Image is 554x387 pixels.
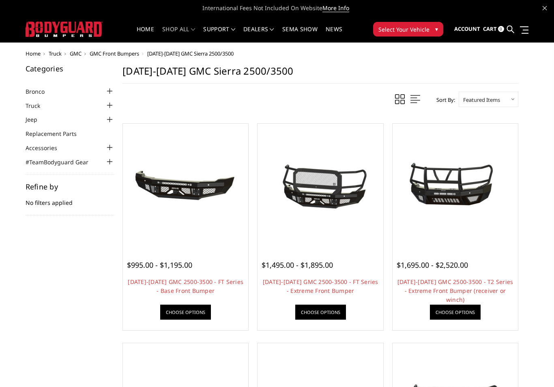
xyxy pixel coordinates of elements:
[26,144,67,152] a: Accessories
[26,101,50,110] a: Truck
[373,22,443,37] button: Select Your Vehicle
[26,158,99,166] a: #TeamBodyguard Gear
[26,87,55,96] a: Bronco
[26,183,115,190] h5: Refine by
[128,278,243,295] a: [DATE]-[DATE] GMC 2500-3500 - FT Series - Base Front Bumper
[395,126,516,247] a: 2024-2026 GMC 2500-3500 - T2 Series - Extreme Front Bumper (receiver or winch) 2024-2026 GMC 2500...
[26,183,115,215] div: No filters applied
[26,50,41,57] a: Home
[322,4,349,12] a: More Info
[378,25,429,34] span: Select Your Vehicle
[260,126,381,247] a: 2024-2026 GMC 2500-3500 - FT Series - Extreme Front Bumper 2024-2026 GMC 2500-3500 - FT Series - ...
[263,278,378,295] a: [DATE]-[DATE] GMC 2500-3500 - FT Series - Extreme Front Bumper
[454,18,480,40] a: Account
[147,50,234,57] span: [DATE]-[DATE] GMC Sierra 2500/3500
[326,26,342,42] a: News
[137,26,154,42] a: Home
[243,26,274,42] a: Dealers
[282,26,318,42] a: SEMA Show
[90,50,139,57] a: GMC Front Bumpers
[70,50,82,57] a: GMC
[49,50,62,57] a: Truck
[162,26,195,42] a: shop all
[397,278,513,303] a: [DATE]-[DATE] GMC 2500-3500 - T2 Series - Extreme Front Bumper (receiver or winch)
[432,94,455,106] label: Sort By:
[26,21,103,37] img: BODYGUARD BUMPERS
[26,65,115,72] h5: Categories
[435,25,438,33] span: ▾
[454,25,480,32] span: Account
[122,65,518,84] h1: [DATE]-[DATE] GMC Sierra 2500/3500
[125,126,246,247] a: 2024-2025 GMC 2500-3500 - FT Series - Base Front Bumper 2024-2025 GMC 2500-3500 - FT Series - Bas...
[26,129,87,138] a: Replacement Parts
[127,260,192,270] span: $995.00 - $1,195.00
[203,26,235,42] a: Support
[26,115,47,124] a: Jeep
[430,305,481,320] a: Choose Options
[483,18,504,40] a: Cart 0
[295,305,346,320] a: Choose Options
[160,305,211,320] a: Choose Options
[262,260,333,270] span: $1,495.00 - $1,895.00
[483,25,497,32] span: Cart
[498,26,504,32] span: 0
[397,260,468,270] span: $1,695.00 - $2,520.00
